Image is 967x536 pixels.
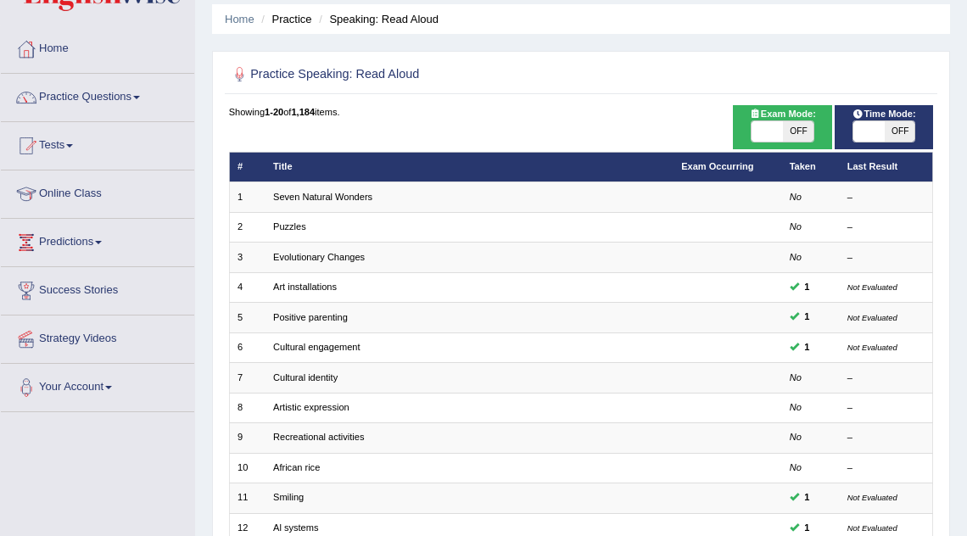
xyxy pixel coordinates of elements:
[273,221,306,232] a: Puzzles
[1,267,194,310] a: Success Stories
[839,152,933,181] th: Last Result
[273,402,349,412] a: Artistic expression
[265,107,283,117] b: 1-20
[681,161,753,171] a: Exam Occurring
[1,170,194,213] a: Online Class
[273,492,304,502] a: Smiling
[229,212,266,242] td: 2
[273,252,365,262] a: Evolutionary Changes
[291,107,315,117] b: 1,184
[799,280,815,295] span: You can still take this question
[733,105,831,149] div: Show exams occurring in exams
[847,107,921,122] span: Time Mode:
[847,523,897,533] small: Not Evaluated
[229,363,266,393] td: 7
[273,432,364,442] a: Recreational activities
[799,310,815,325] span: You can still take this question
[743,107,821,122] span: Exam Mode:
[229,483,266,513] td: 11
[229,182,266,212] td: 1
[1,25,194,68] a: Home
[847,251,925,265] div: –
[229,393,266,422] td: 8
[847,191,925,204] div: –
[847,221,925,234] div: –
[257,11,311,27] li: Practice
[273,282,337,292] a: Art installations
[783,121,813,142] span: OFF
[229,303,266,332] td: 5
[790,402,802,412] em: No
[273,462,320,472] a: African rice
[790,432,802,442] em: No
[273,522,318,533] a: Al systems
[1,364,194,406] a: Your Account
[847,313,897,322] small: Not Evaluated
[229,243,266,272] td: 3
[229,423,266,453] td: 9
[790,462,802,472] em: No
[229,332,266,362] td: 6
[799,490,815,505] span: You can still take this question
[315,11,439,27] li: Speaking: Read Aloud
[790,192,802,202] em: No
[229,105,934,119] div: Showing of items.
[847,282,897,292] small: Not Evaluated
[799,340,815,355] span: You can still take this question
[847,371,925,385] div: –
[790,372,802,382] em: No
[229,64,666,86] h2: Practice Speaking: Read Aloud
[885,121,915,142] span: OFF
[229,453,266,483] td: 10
[273,372,338,382] a: Cultural identity
[273,312,348,322] a: Positive parenting
[1,315,194,358] a: Strategy Videos
[229,272,266,302] td: 4
[273,192,372,202] a: Seven Natural Wonders
[1,122,194,165] a: Tests
[1,219,194,261] a: Predictions
[266,152,674,181] th: Title
[229,152,266,181] th: #
[781,152,839,181] th: Taken
[799,521,815,536] span: You can still take this question
[225,13,254,25] a: Home
[847,343,897,352] small: Not Evaluated
[790,221,802,232] em: No
[847,431,925,444] div: –
[847,493,897,502] small: Not Evaluated
[847,461,925,475] div: –
[790,252,802,262] em: No
[273,342,361,352] a: Cultural engagement
[847,401,925,415] div: –
[1,74,194,116] a: Practice Questions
